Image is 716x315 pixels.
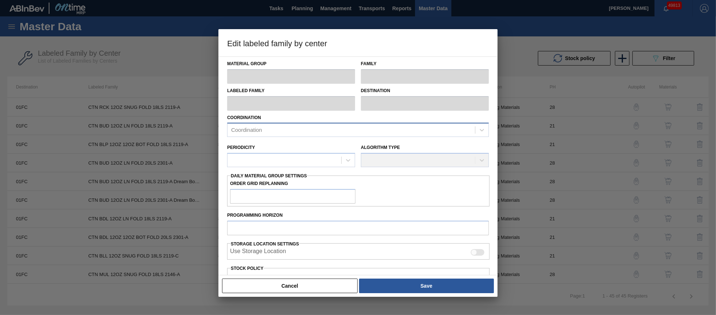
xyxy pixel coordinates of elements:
span: Daily Material Group Settings [231,173,307,178]
label: Family [361,59,489,69]
label: When enabled, the system will display stocks from different storage locations. [230,248,286,257]
div: Coordination [231,127,262,133]
label: Coordination [227,115,261,120]
span: Storage Location Settings [231,241,299,247]
label: Destination [361,86,489,96]
label: Programming Horizon [227,210,489,221]
label: Algorithm Type [361,145,400,150]
button: Save [359,279,494,293]
label: Labeled Family [227,86,355,96]
label: Stock Policy [231,266,264,271]
h3: Edit labeled family by center [218,29,498,57]
button: Cancel [222,279,358,293]
label: Periodicity [227,145,255,150]
label: Order Grid Replanning [230,178,355,189]
label: Material Group [227,59,355,69]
